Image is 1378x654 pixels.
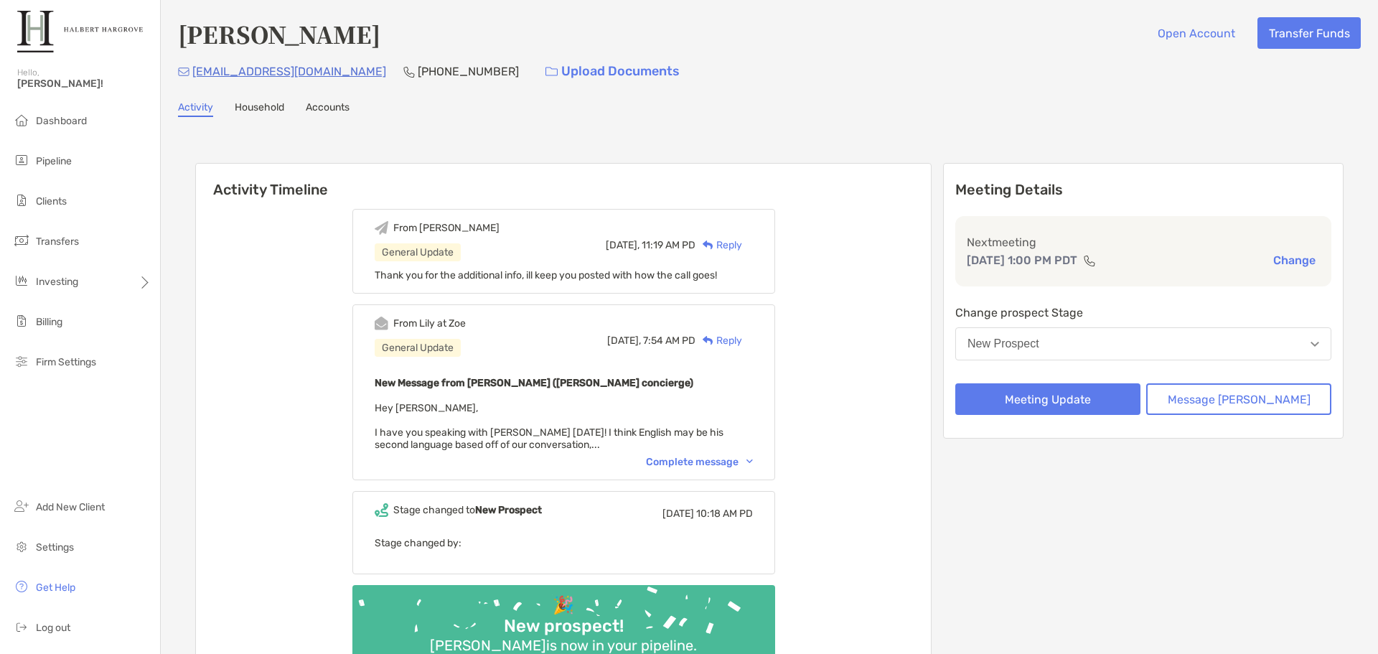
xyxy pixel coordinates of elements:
[662,508,694,520] span: [DATE]
[498,616,629,637] div: New prospect!
[36,541,74,553] span: Settings
[196,164,931,198] h6: Activity Timeline
[375,503,388,517] img: Event icon
[235,101,284,117] a: Household
[475,504,542,516] b: New Prospect
[696,508,753,520] span: 10:18 AM PD
[36,356,96,368] span: Firm Settings
[643,335,695,347] span: 7:54 AM PD
[306,101,350,117] a: Accounts
[36,316,62,328] span: Billing
[746,459,753,464] img: Chevron icon
[36,276,78,288] span: Investing
[393,504,542,516] div: Stage changed to
[545,67,558,77] img: button icon
[36,195,67,207] span: Clients
[13,111,30,129] img: dashboard icon
[606,239,639,251] span: [DATE],
[1257,17,1361,49] button: Transfer Funds
[695,238,742,253] div: Reply
[967,337,1039,350] div: New Prospect
[955,383,1140,415] button: Meeting Update
[375,269,717,281] span: Thank you for the additional info, ill keep you posted with how the call goes!
[13,312,30,330] img: billing icon
[642,239,695,251] span: 11:19 AM PD
[192,62,386,80] p: [EMAIL_ADDRESS][DOMAIN_NAME]
[393,222,500,234] div: From [PERSON_NAME]
[375,377,693,389] b: New Message from [PERSON_NAME] ([PERSON_NAME] concierge)
[13,272,30,289] img: investing icon
[375,243,461,261] div: General Update
[607,335,641,347] span: [DATE],
[36,115,87,127] span: Dashboard
[13,192,30,209] img: clients icon
[403,66,415,78] img: Phone Icon
[13,232,30,249] img: transfers icon
[36,581,75,594] span: Get Help
[36,235,79,248] span: Transfers
[967,233,1320,251] p: Next meeting
[375,339,461,357] div: General Update
[1311,342,1319,347] img: Open dropdown arrow
[1269,253,1320,268] button: Change
[36,501,105,513] span: Add New Client
[13,352,30,370] img: firm-settings icon
[703,240,713,250] img: Reply icon
[13,151,30,169] img: pipeline icon
[375,402,723,451] span: Hey [PERSON_NAME], I have you speaking with [PERSON_NAME] [DATE]! I think English may be his seco...
[955,181,1331,199] p: Meeting Details
[1146,17,1246,49] button: Open Account
[967,251,1077,269] p: [DATE] 1:00 PM PDT
[418,62,519,80] p: [PHONE_NUMBER]
[375,534,753,552] p: Stage changed by:
[703,336,713,345] img: Reply icon
[536,56,689,87] a: Upload Documents
[17,6,143,57] img: Zoe Logo
[36,155,72,167] span: Pipeline
[36,622,70,634] span: Log out
[17,78,151,90] span: [PERSON_NAME]!
[178,67,189,76] img: Email Icon
[13,497,30,515] img: add_new_client icon
[1146,383,1331,415] button: Message [PERSON_NAME]
[393,317,466,330] div: From Lily at Zoe
[178,101,213,117] a: Activity
[1083,255,1096,266] img: communication type
[375,221,388,235] img: Event icon
[352,585,775,652] img: Confetti
[695,333,742,348] div: Reply
[375,317,388,330] img: Event icon
[547,595,580,616] div: 🎉
[13,538,30,555] img: settings icon
[13,578,30,595] img: get-help icon
[646,456,753,468] div: Complete message
[13,618,30,635] img: logout icon
[178,17,380,50] h4: [PERSON_NAME]
[955,304,1331,322] p: Change prospect Stage
[955,327,1331,360] button: New Prospect
[424,637,703,654] div: [PERSON_NAME] is now in your pipeline.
